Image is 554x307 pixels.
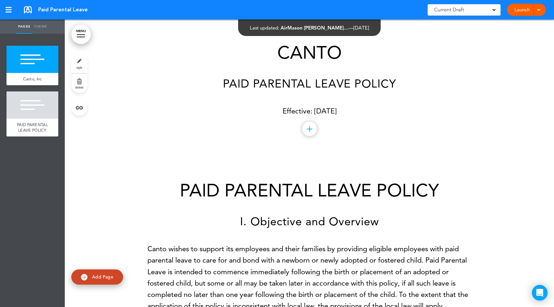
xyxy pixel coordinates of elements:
a: style [71,54,87,73]
a: Pages [16,19,32,34]
span: [DATE] [353,25,369,31]
span: Paid Parental Leave [38,6,88,13]
span: style [76,65,82,69]
span: Canto, Inc [23,76,42,82]
a: PAID PARENTAL LEAVE POLICY [6,119,58,136]
div: Open Intercom Messenger [532,285,548,301]
h4: PAID PARENTAL LEAVE POLICY [147,78,471,89]
a: Launch [512,4,532,16]
a: Theme [32,19,49,34]
span: PAID PARENTAL LEAVE POLICY [17,122,48,133]
span: delete [75,85,84,89]
a: Add Page [71,269,123,285]
span: Add Page [92,274,113,280]
a: MENU [71,25,91,44]
div: — [250,25,369,30]
h4: I. Objective and Overview [147,216,471,227]
span: AirMason [PERSON_NAME]… [281,25,349,31]
span: Current Draft [434,5,464,14]
img: add.svg [81,274,87,280]
h1: PAID PARENTAL LEAVE POLICY [147,182,471,199]
a: Canto, Inc [6,73,58,85]
p: Effective: [DATE] [147,105,471,117]
a: delete [71,74,87,93]
h1: CANTO [147,44,471,62]
span: Last updated: [250,25,279,31]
